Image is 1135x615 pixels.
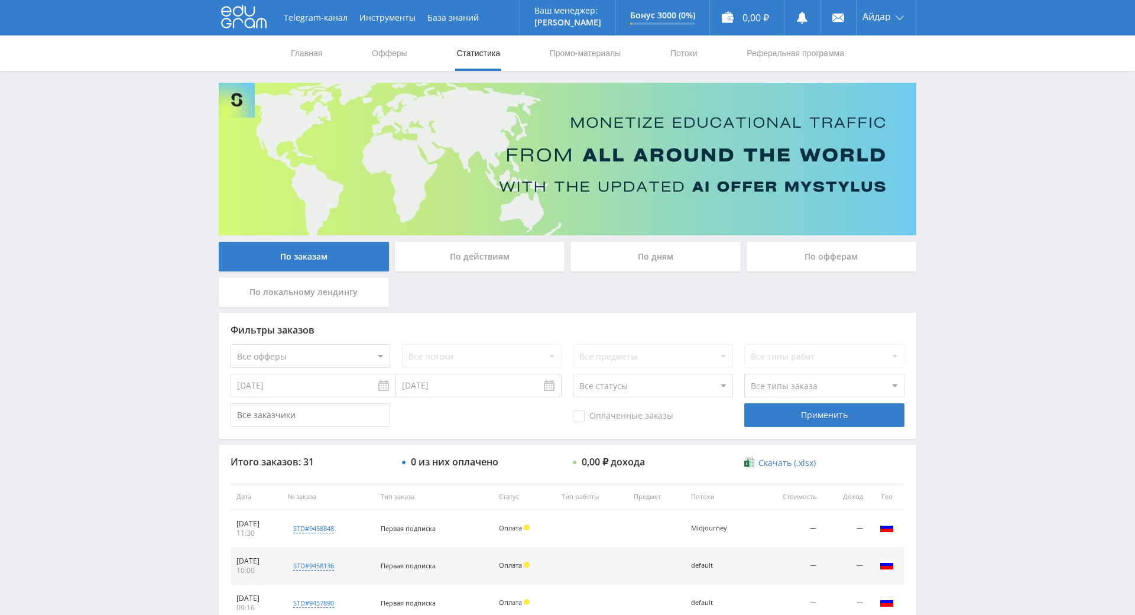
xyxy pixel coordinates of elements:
div: 0 из них оплачено [411,457,498,467]
th: № заказа [282,484,375,510]
span: Первая подписка [381,524,436,533]
th: Стоимость [755,484,822,510]
div: std#9458136 [293,561,334,571]
div: По заказам [219,242,389,271]
a: Потоки [669,35,699,71]
img: xlsx [744,457,754,468]
div: [DATE] [236,594,276,603]
div: По дням [570,242,741,271]
div: Фильтры заказов [231,325,904,335]
div: По локальному лендингу [219,277,389,307]
a: Статистика [455,35,501,71]
div: [DATE] [236,556,276,566]
span: Первая подписка [381,561,436,570]
a: Главная [290,35,323,71]
td: — [755,548,822,585]
div: 11:30 [236,529,276,538]
th: Гео [869,484,904,510]
span: Холд [524,562,530,568]
p: Бонус 3000 (0%) [630,11,695,20]
span: Скачать (.xlsx) [758,458,816,468]
div: 09:16 [236,603,276,613]
span: Оплата [499,523,522,532]
span: Холд [524,599,530,605]
td: — [822,510,869,548]
div: Итого заказов: 31 [231,457,390,467]
img: rus.png [880,520,894,535]
th: Тип заказа [375,484,493,510]
div: 0,00 ₽ дохода [582,457,645,467]
th: Тип работы [556,484,628,510]
span: Первая подписка [381,598,436,607]
span: Айдар [862,12,891,21]
a: Скачать (.xlsx) [744,457,815,469]
span: Оплата [499,598,522,607]
th: Доход [822,484,869,510]
p: Ваш менеджер: [534,6,601,15]
span: Оплата [499,561,522,569]
div: default [691,562,744,569]
img: rus.png [880,558,894,572]
div: Применить [744,403,904,427]
img: rus.png [880,595,894,609]
td: — [822,548,869,585]
div: [DATE] [236,519,276,529]
th: Предмет [628,484,685,510]
a: Реферальная программа [745,35,845,71]
div: std#9457890 [293,598,334,608]
a: Офферы [371,35,408,71]
div: По действиям [395,242,565,271]
span: Холд [524,525,530,530]
div: 10:00 [236,566,276,575]
a: Промо-материалы [549,35,622,71]
th: Дата [231,484,282,510]
td: — [755,510,822,548]
img: Banner [219,83,916,235]
div: По офферам [747,242,917,271]
th: Статус [493,484,556,510]
input: Все заказчики [231,403,390,427]
div: default [691,599,744,607]
div: Midjourney [691,525,744,532]
p: [PERSON_NAME] [534,18,601,27]
span: Оплаченные заказы [573,410,673,422]
div: std#9458848 [293,524,334,533]
th: Потоки [685,484,755,510]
